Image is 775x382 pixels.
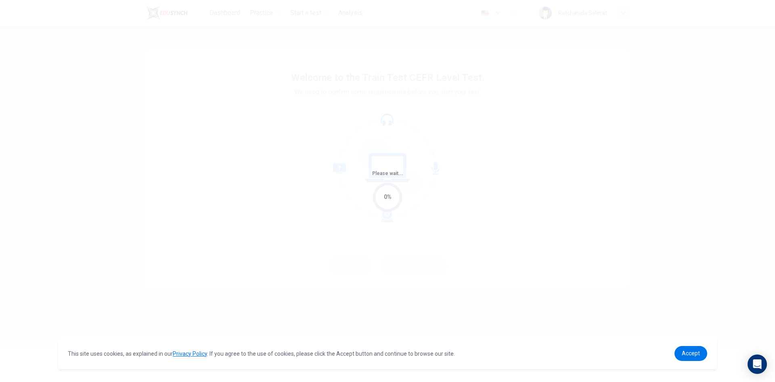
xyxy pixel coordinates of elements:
[58,338,717,369] div: cookieconsent
[748,355,767,374] div: Open Intercom Messenger
[674,346,707,361] a: dismiss cookie message
[173,350,207,357] a: Privacy Policy
[682,350,700,357] span: Accept
[68,350,455,357] span: This site uses cookies, as explained in our . If you agree to the use of cookies, please click th...
[372,171,403,176] span: Please wait...
[384,192,392,202] div: 0%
